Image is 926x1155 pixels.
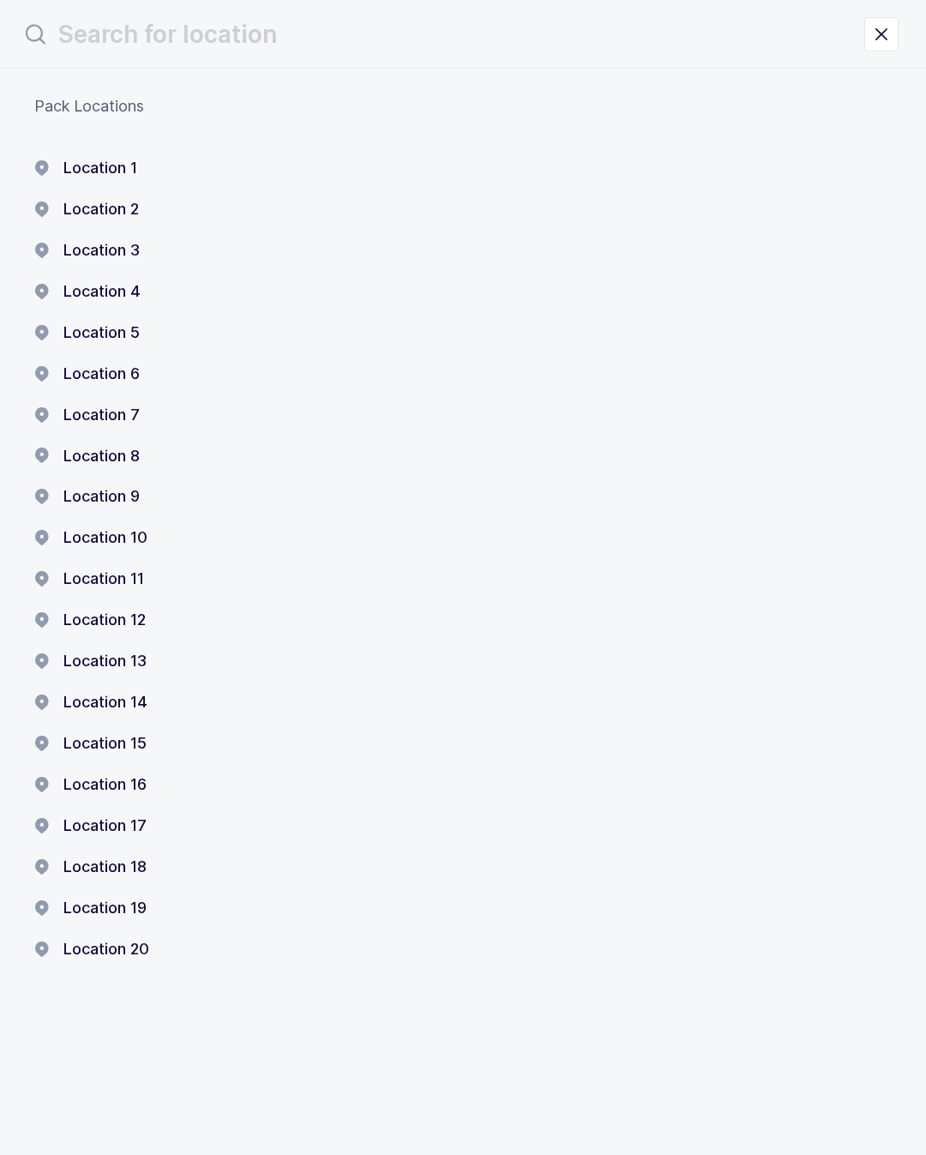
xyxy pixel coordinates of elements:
[34,651,147,671] button: Location 13
[34,364,140,384] button: Location 6
[34,815,147,836] button: Location 17
[864,17,899,51] button: close drawer
[34,96,892,117] div: Pack Locations
[34,240,140,261] button: Location 3
[34,733,147,754] button: Location 15
[34,281,141,302] button: Location 4
[34,199,139,220] button: Location 2
[34,857,147,877] button: Location 18
[34,527,147,548] button: Location 10
[34,568,144,589] button: Location 11
[34,405,140,425] button: Location 7
[21,14,864,55] input: Search for location
[34,486,140,507] button: Location 9
[34,774,147,795] button: Location 16
[34,610,146,630] button: Location 12
[34,446,140,466] button: Location 8
[34,898,147,918] button: Location 19
[34,692,147,713] button: Location 14
[34,322,140,343] button: Location 5
[34,939,149,959] button: Location 20
[34,158,137,178] button: Location 1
